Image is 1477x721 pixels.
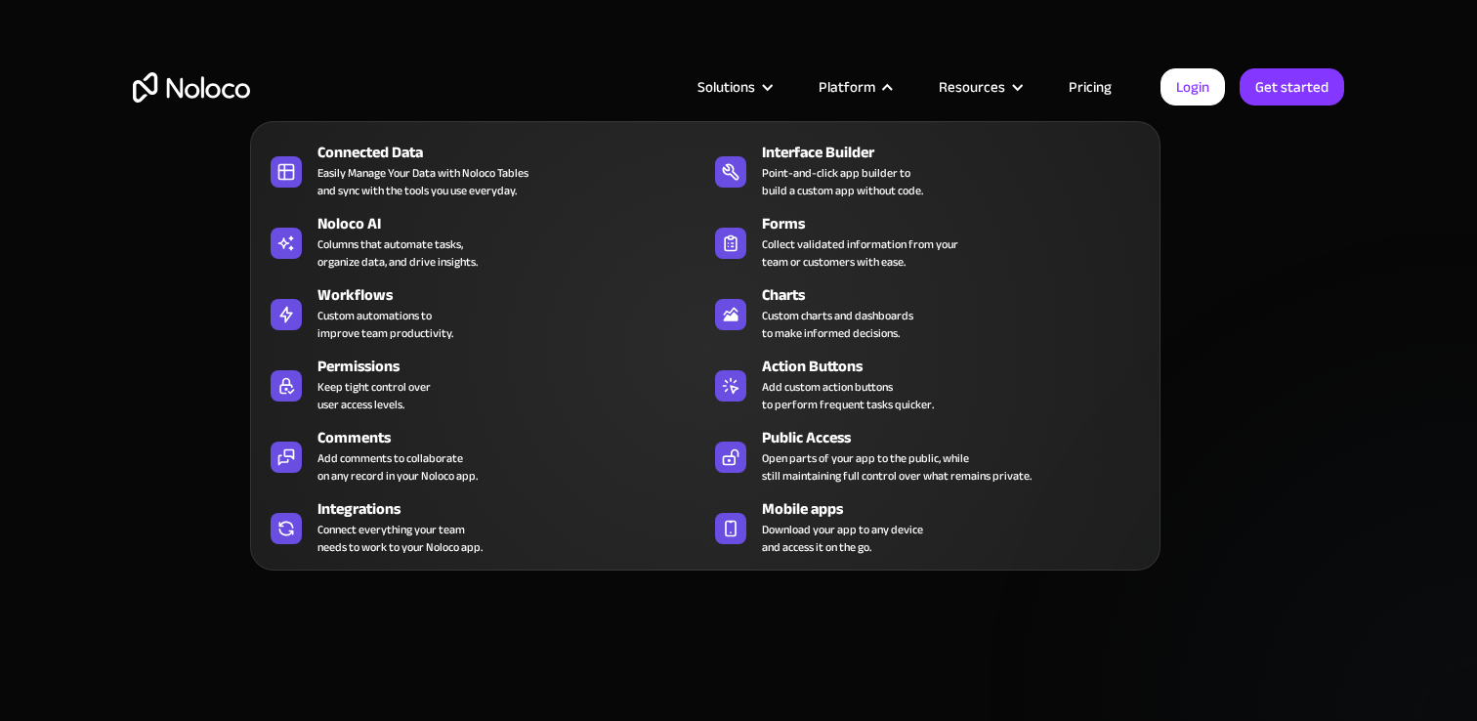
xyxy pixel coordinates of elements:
[317,307,453,342] div: Custom automations to improve team productivity.
[317,426,714,449] div: Comments
[261,351,705,417] a: PermissionsKeep tight control overuser access levels.
[705,208,1150,275] a: FormsCollect validated information from yourteam or customers with ease.
[762,307,913,342] div: Custom charts and dashboards to make informed decisions.
[317,141,714,164] div: Connected Data
[939,74,1005,100] div: Resources
[1044,74,1136,100] a: Pricing
[705,422,1150,488] a: Public AccessOpen parts of your app to the public, whilestill maintaining full control over what ...
[261,137,705,203] a: Connected DataEasily Manage Your Data with Noloco Tablesand sync with the tools you use everyday.
[762,497,1159,521] div: Mobile apps
[317,355,714,378] div: Permissions
[762,426,1159,449] div: Public Access
[762,283,1159,307] div: Charts
[762,212,1159,235] div: Forms
[705,279,1150,346] a: ChartsCustom charts and dashboardsto make informed decisions.
[705,351,1150,417] a: Action ButtonsAdd custom action buttonsto perform frequent tasks quicker.
[762,449,1032,485] div: Open parts of your app to the public, while still maintaining full control over what remains priv...
[705,137,1150,203] a: Interface BuilderPoint-and-click app builder tobuild a custom app without code.
[317,164,528,199] div: Easily Manage Your Data with Noloco Tables and sync with the tools you use everyday.
[762,378,934,413] div: Add custom action buttons to perform frequent tasks quicker.
[762,355,1159,378] div: Action Buttons
[261,493,705,560] a: IntegrationsConnect everything your teamneeds to work to your Noloco app.
[261,422,705,488] a: CommentsAdd comments to collaborateon any record in your Noloco app.
[133,72,250,103] a: home
[1240,68,1344,106] a: Get started
[762,164,923,199] div: Point-and-click app builder to build a custom app without code.
[794,74,914,100] div: Platform
[261,279,705,346] a: WorkflowsCustom automations toimprove team productivity.
[697,74,755,100] div: Solutions
[819,74,875,100] div: Platform
[673,74,794,100] div: Solutions
[317,212,714,235] div: Noloco AI
[762,141,1159,164] div: Interface Builder
[1160,68,1225,106] a: Login
[317,521,483,556] div: Connect everything your team needs to work to your Noloco app.
[762,235,958,271] div: Collect validated information from your team or customers with ease.
[317,235,478,271] div: Columns that automate tasks, organize data, and drive insights.
[317,283,714,307] div: Workflows
[705,493,1150,560] a: Mobile appsDownload your app to any deviceand access it on the go.
[914,74,1044,100] div: Resources
[261,208,705,275] a: Noloco AIColumns that automate tasks,organize data, and drive insights.
[317,497,714,521] div: Integrations
[762,521,923,556] span: Download your app to any device and access it on the go.
[317,378,431,413] div: Keep tight control over user access levels.
[250,94,1160,571] nav: Platform
[317,449,478,485] div: Add comments to collaborate on any record in your Noloco app.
